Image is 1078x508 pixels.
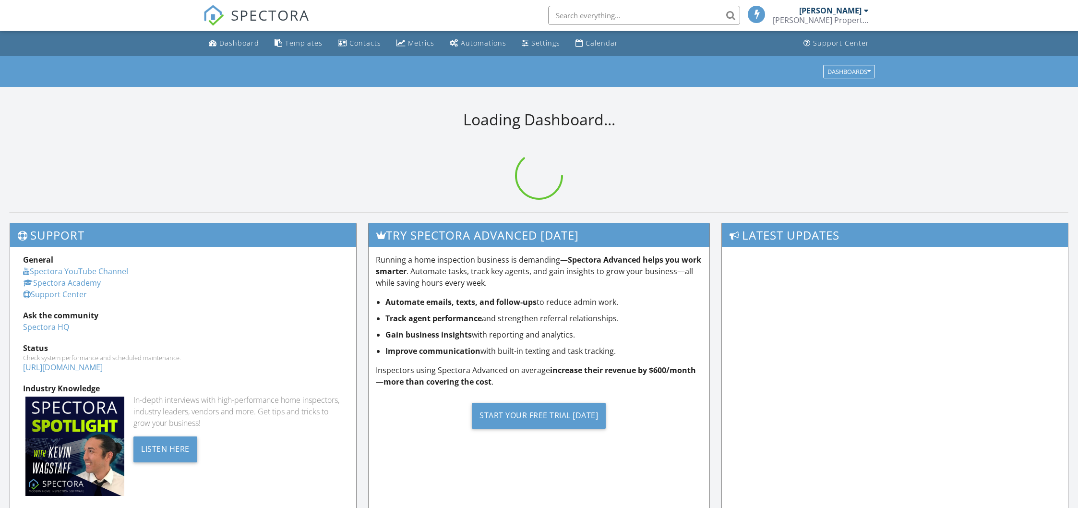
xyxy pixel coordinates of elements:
[133,394,343,429] div: In-depth interviews with high-performance home inspectors, industry leaders, vendors and more. Ge...
[531,38,560,48] div: Settings
[23,310,343,321] div: Ask the community
[393,35,438,52] a: Metrics
[23,254,53,265] strong: General
[271,35,326,52] a: Templates
[23,354,343,362] div: Check system performance and scheduled maintenance.
[23,289,87,300] a: Support Center
[586,38,618,48] div: Calendar
[385,313,482,324] strong: Track agent performance
[376,254,701,277] strong: Spectora Advanced helps you work smarter
[446,35,510,52] a: Automations (Basic)
[408,38,434,48] div: Metrics
[376,364,702,387] p: Inspectors using Spectora Advanced on average .
[376,395,702,436] a: Start Your Free Trial [DATE]
[722,223,1068,247] h3: Latest Updates
[823,65,875,78] button: Dashboards
[385,313,702,324] li: and strengthen referral relationships.
[25,397,124,496] img: Spectoraspolightmain
[800,35,873,52] a: Support Center
[219,38,259,48] div: Dashboard
[205,35,263,52] a: Dashboard
[376,254,702,289] p: Running a home inspection business is demanding— . Automate tasks, track key agents, and gain ins...
[231,5,310,25] span: SPECTORA
[799,6,862,15] div: [PERSON_NAME]
[472,403,606,429] div: Start Your Free Trial [DATE]
[133,443,197,454] a: Listen Here
[23,322,69,332] a: Spectora HQ
[773,15,869,25] div: Mr. Bronk's Property Inspections
[572,35,622,52] a: Calendar
[369,223,709,247] h3: Try spectora advanced [DATE]
[461,38,506,48] div: Automations
[203,13,310,33] a: SPECTORA
[385,297,537,307] strong: Automate emails, texts, and follow-ups
[376,365,696,387] strong: increase their revenue by $600/month—more than covering the cost
[23,383,343,394] div: Industry Knowledge
[385,329,472,340] strong: Gain business insights
[385,345,702,357] li: with built-in texting and task tracking.
[334,35,385,52] a: Contacts
[10,223,356,247] h3: Support
[548,6,740,25] input: Search everything...
[285,38,323,48] div: Templates
[385,296,702,308] li: to reduce admin work.
[23,278,101,288] a: Spectora Academy
[203,5,224,26] img: The Best Home Inspection Software - Spectora
[813,38,869,48] div: Support Center
[349,38,381,48] div: Contacts
[385,329,702,340] li: with reporting and analytics.
[385,346,480,356] strong: Improve communication
[518,35,564,52] a: Settings
[23,342,343,354] div: Status
[23,266,128,277] a: Spectora YouTube Channel
[23,362,103,373] a: [URL][DOMAIN_NAME]
[133,436,197,462] div: Listen Here
[827,68,871,75] div: Dashboards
